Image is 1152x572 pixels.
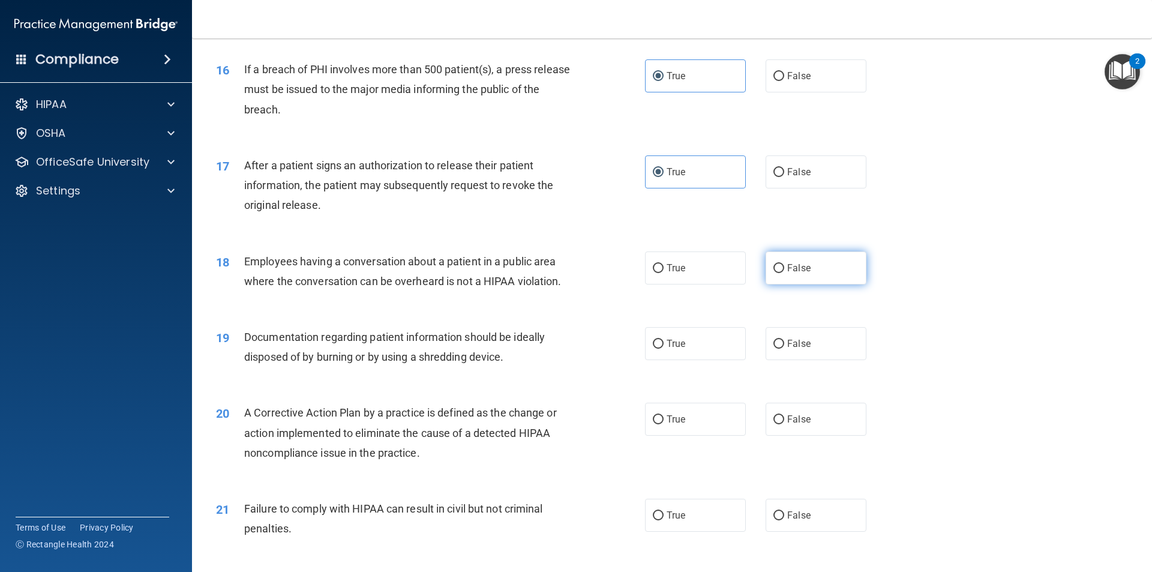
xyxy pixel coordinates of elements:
span: False [787,414,811,425]
span: 17 [216,159,229,173]
input: False [773,168,784,177]
a: OSHA [14,126,175,140]
button: Open Resource Center, 2 new notifications [1105,54,1140,89]
span: Documentation regarding patient information should be ideally disposed of by burning or by using ... [244,331,545,363]
span: Failure to comply with HIPAA can result in civil but not criminal penalties. [244,502,543,535]
span: True [667,510,685,521]
span: 18 [216,255,229,269]
input: True [653,340,664,349]
span: True [667,166,685,178]
span: 16 [216,63,229,77]
span: True [667,338,685,349]
input: True [653,168,664,177]
span: False [787,70,811,82]
a: Terms of Use [16,522,65,534]
p: Settings [36,184,80,198]
p: HIPAA [36,97,67,112]
span: True [667,70,685,82]
iframe: Drift Widget Chat Controller [944,487,1138,535]
a: OfficeSafe University [14,155,175,169]
span: Employees having a conversation about a patient in a public area where the conversation can be ov... [244,255,562,288]
span: A Corrective Action Plan by a practice is defined as the change or action implemented to eliminat... [244,406,557,459]
input: False [773,72,784,81]
input: True [653,264,664,273]
span: False [787,338,811,349]
span: True [667,414,685,425]
span: False [787,262,811,274]
p: OfficeSafe University [36,155,149,169]
a: Settings [14,184,175,198]
div: 2 [1135,61,1139,77]
p: OSHA [36,126,66,140]
input: True [653,511,664,520]
span: False [787,510,811,521]
span: If a breach of PHI involves more than 500 patient(s), a press release must be issued to the major... [244,63,570,115]
span: 20 [216,406,229,421]
span: 21 [216,502,229,517]
span: Ⓒ Rectangle Health 2024 [16,538,114,550]
input: True [653,415,664,424]
a: HIPAA [14,97,175,112]
input: False [773,340,784,349]
img: PMB logo [14,13,178,37]
input: False [773,264,784,273]
h4: Compliance [35,51,119,68]
span: True [667,262,685,274]
input: False [773,415,784,424]
input: False [773,511,784,520]
span: False [787,166,811,178]
a: Privacy Policy [80,522,134,534]
span: 19 [216,331,229,345]
input: True [653,72,664,81]
span: After a patient signs an authorization to release their patient information, the patient may subs... [244,159,553,211]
